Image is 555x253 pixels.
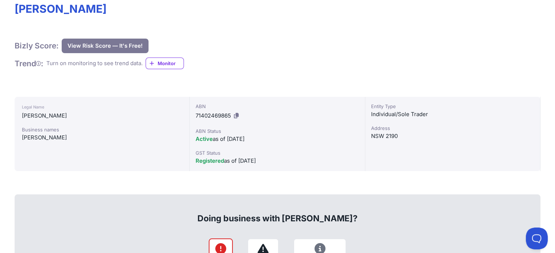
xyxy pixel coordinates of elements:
button: View Risk Score — It's Free! [62,39,149,53]
span: Registered [196,157,224,164]
div: Address [371,124,534,132]
h1: [PERSON_NAME] [15,2,540,15]
div: Individual/Sole Trader [371,110,534,119]
div: [PERSON_NAME] [22,111,182,120]
h1: Bizly Score: [15,41,59,51]
div: as of [DATE] [196,135,359,143]
h1: Trend : [15,59,43,68]
iframe: Toggle Customer Support [526,228,548,249]
div: ABN [196,103,359,110]
div: [PERSON_NAME] [22,133,182,142]
div: as of [DATE] [196,157,359,165]
span: Monitor [158,60,184,67]
a: Monitor [146,58,184,69]
span: Active [196,135,213,142]
div: GST Status [196,149,359,157]
div: Entity Type [371,103,534,110]
div: Doing business with [PERSON_NAME]? [23,201,532,224]
span: 71402469865 [196,112,231,119]
div: Business names [22,126,182,133]
div: Turn on monitoring to see trend data. [46,59,143,68]
div: NSW 2190 [371,132,534,141]
div: Legal Name [22,103,182,111]
div: ABN Status [196,127,359,135]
